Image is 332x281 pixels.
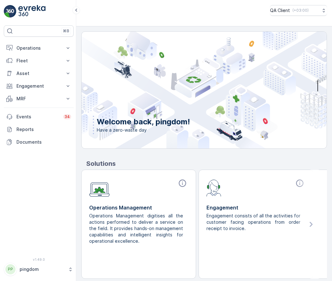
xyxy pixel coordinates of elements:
[4,67,74,80] button: Asset
[206,204,305,211] p: Engagement
[53,32,327,148] img: city illustration
[5,264,15,274] div: PP
[63,28,69,34] p: ⌘B
[4,5,16,18] img: logo
[4,42,74,54] button: Operations
[4,263,74,276] button: PPpingdom
[270,7,290,14] p: QA Client
[16,58,61,64] p: Fleet
[16,70,61,77] p: Asset
[16,45,61,51] p: Operations
[4,123,74,136] a: Reports
[4,54,74,67] button: Fleet
[86,159,327,168] p: Solutions
[89,179,110,197] img: module-icon
[89,204,188,211] p: Operations Management
[4,258,74,261] span: v 1.49.0
[89,213,183,244] p: Operations Management digitises all the actions performed to deliver a service on the field. It p...
[206,213,300,232] p: Engagement consists of all the activities for customer facing operations from order receipt to in...
[4,136,74,148] a: Documents
[20,266,65,272] p: pingdom
[4,80,74,92] button: Engagement
[65,114,70,119] p: 34
[16,139,71,145] p: Documents
[270,5,327,16] button: QA Client(+03:00)
[97,127,190,133] span: Have a zero-waste day
[292,8,309,13] p: ( +03:00 )
[16,126,71,133] p: Reports
[206,179,221,197] img: module-icon
[18,5,46,18] img: logo_light-DOdMpM7g.png
[16,96,61,102] p: MRF
[4,110,74,123] a: Events34
[97,117,190,127] p: Welcome back, pingdom!
[16,83,61,89] p: Engagement
[16,114,59,120] p: Events
[4,92,74,105] button: MRF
